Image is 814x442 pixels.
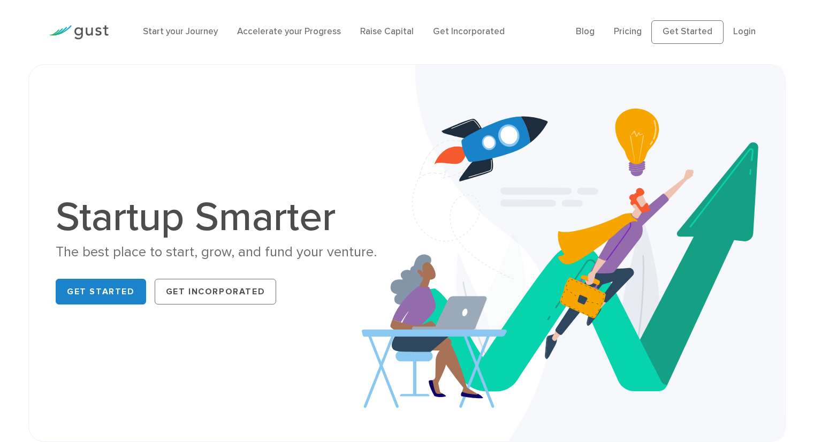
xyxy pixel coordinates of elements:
a: Start your Journey [143,26,218,37]
a: Get Started [56,279,146,304]
a: Blog [576,26,595,37]
a: Pricing [614,26,642,37]
img: Gust Logo [49,25,109,40]
h1: Startup Smarter [56,197,399,238]
a: Login [733,26,756,37]
img: Startup Smarter Hero [362,65,785,441]
a: Raise Capital [360,26,414,37]
a: Get Incorporated [155,279,277,304]
a: Accelerate your Progress [237,26,341,37]
a: Get Started [651,20,724,44]
div: The best place to start, grow, and fund your venture. [56,243,399,262]
a: Get Incorporated [433,26,505,37]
